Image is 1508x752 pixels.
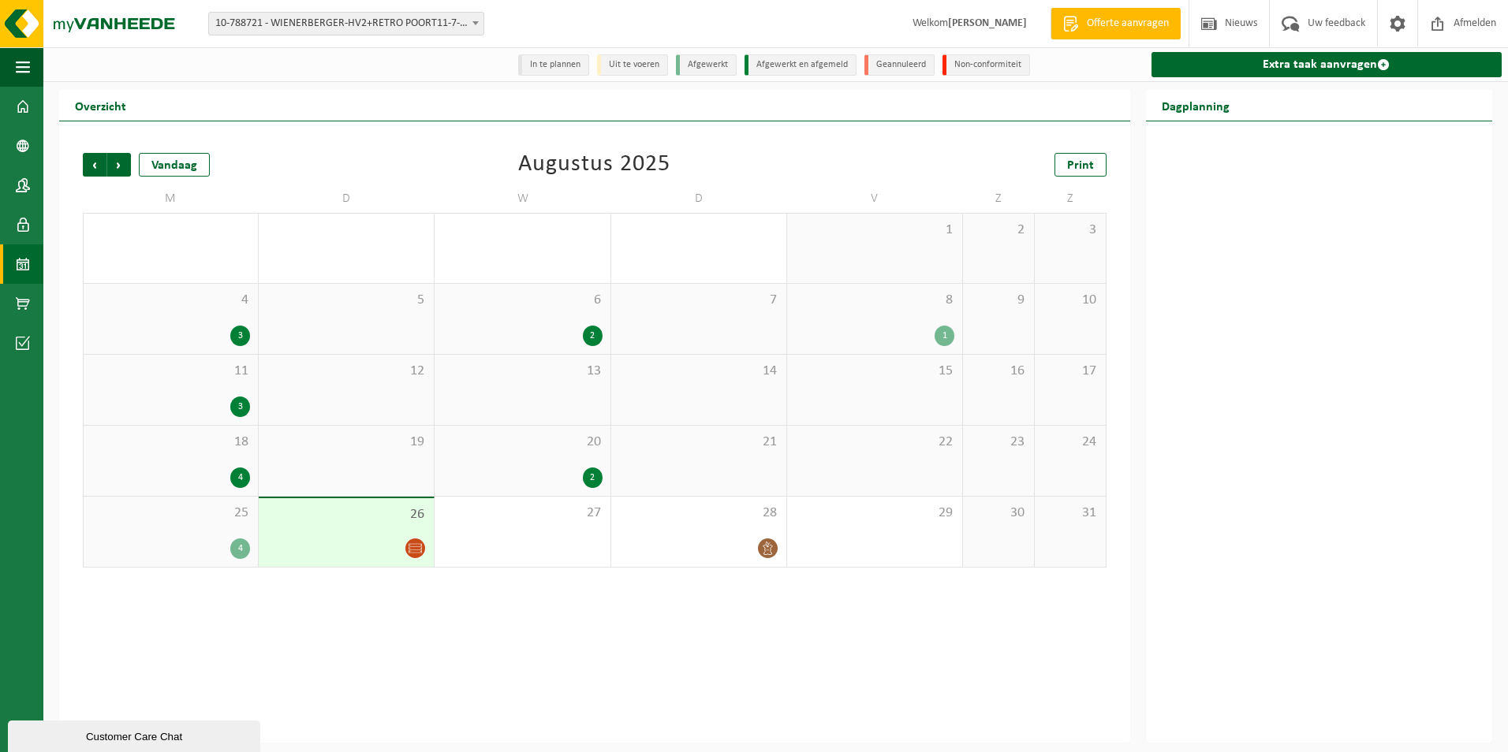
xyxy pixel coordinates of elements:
span: 9 [971,292,1026,309]
iframe: chat widget [8,717,263,752]
span: 6 [442,292,602,309]
span: 10-788721 - WIENERBERGER-HV2+RETRO POORT11-7-DIVISIE KORTEMARK - KORTEMARK [209,13,483,35]
td: D [611,184,787,213]
span: Offerte aanvragen [1083,16,1173,32]
span: 17 [1043,363,1098,380]
li: Geannuleerd [864,54,935,76]
a: Extra taak aanvragen [1152,52,1502,77]
span: Vorige [83,153,106,177]
span: 10 [1043,292,1098,309]
span: 22 [795,434,954,451]
span: 28 [619,504,778,522]
span: 11 [91,363,250,380]
span: 26 [267,506,426,523]
span: 16 [971,363,1026,380]
td: Z [1035,184,1107,213]
td: W [435,184,610,213]
td: Z [963,184,1035,213]
span: 15 [795,363,954,380]
div: Augustus 2025 [518,153,670,177]
span: Volgende [107,153,131,177]
div: 4 [230,538,250,559]
span: 19 [267,434,426,451]
span: 14 [619,363,778,380]
li: Afgewerkt en afgemeld [745,54,857,76]
td: V [787,184,963,213]
td: M [83,184,259,213]
div: 4 [230,467,250,488]
span: 31 [1043,504,1098,522]
span: 4 [91,292,250,309]
div: 2 [583,326,603,346]
span: 27 [442,504,602,522]
span: 21 [619,434,778,451]
a: Print [1054,153,1107,177]
span: 18 [91,434,250,451]
span: 25 [91,504,250,522]
span: 8 [795,292,954,309]
span: 20 [442,434,602,451]
span: 7 [619,292,778,309]
li: In te plannen [518,54,589,76]
a: Offerte aanvragen [1051,8,1181,39]
div: 3 [230,396,250,417]
h2: Overzicht [59,90,142,121]
span: 1 [795,222,954,239]
span: 13 [442,363,602,380]
span: 24 [1043,434,1098,451]
div: 2 [583,467,603,488]
li: Non-conformiteit [942,54,1030,76]
span: 10-788721 - WIENERBERGER-HV2+RETRO POORT11-7-DIVISIE KORTEMARK - KORTEMARK [208,12,484,35]
span: 23 [971,434,1026,451]
h2: Dagplanning [1146,90,1245,121]
span: 3 [1043,222,1098,239]
span: 30 [971,504,1026,522]
span: 2 [971,222,1026,239]
td: D [259,184,435,213]
li: Afgewerkt [676,54,737,76]
span: Print [1067,159,1094,172]
div: Vandaag [139,153,210,177]
div: 1 [935,326,954,346]
strong: [PERSON_NAME] [948,17,1027,29]
li: Uit te voeren [597,54,668,76]
span: 29 [795,504,954,522]
span: 12 [267,363,426,380]
div: 3 [230,326,250,346]
span: 5 [267,292,426,309]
